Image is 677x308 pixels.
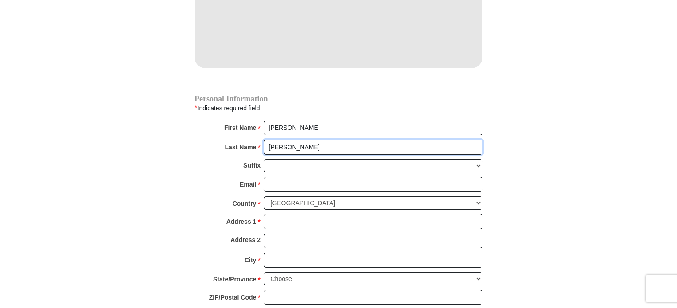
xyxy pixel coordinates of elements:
strong: Suffix [243,159,261,172]
strong: Email [240,178,256,191]
strong: Address 2 [230,234,261,246]
h4: Personal Information [195,95,482,102]
strong: City [245,254,256,266]
strong: Address 1 [226,215,257,228]
strong: ZIP/Postal Code [209,291,257,304]
strong: Country [233,197,257,210]
strong: Last Name [225,141,257,153]
strong: State/Province [213,273,256,285]
div: Indicates required field [195,102,482,114]
strong: First Name [224,121,256,134]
